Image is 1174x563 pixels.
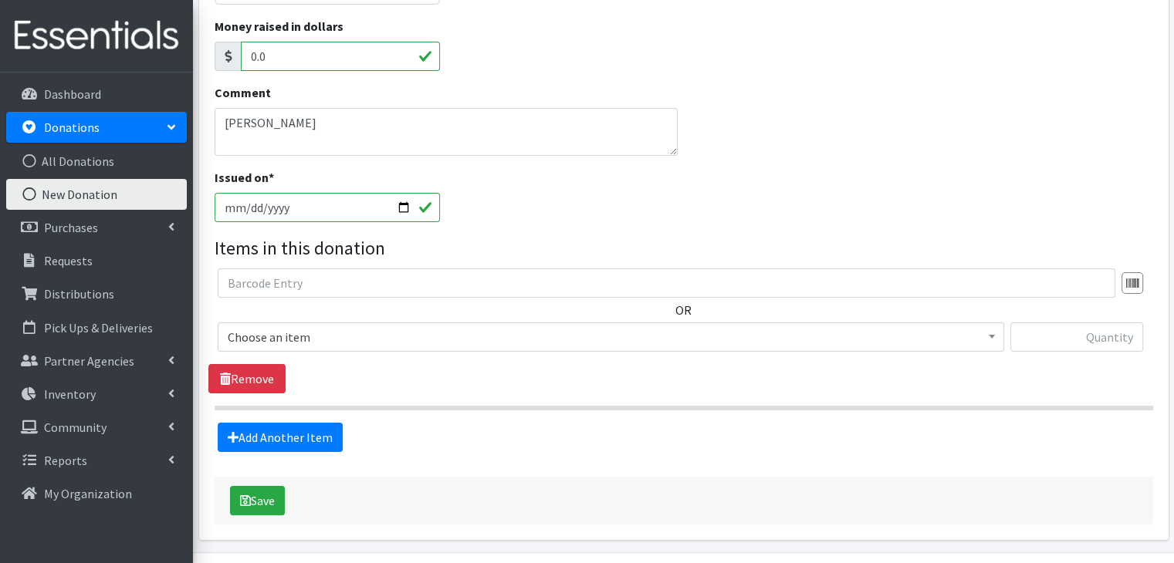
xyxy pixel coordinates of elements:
[44,353,134,369] p: Partner Agencies
[6,379,187,410] a: Inventory
[6,278,187,309] a: Distributions
[6,10,187,62] img: HumanEssentials
[215,234,1153,262] legend: Items in this donation
[675,301,692,319] label: OR
[44,253,93,268] p: Requests
[44,120,100,135] p: Donations
[208,364,286,393] a: Remove
[44,486,132,501] p: My Organization
[44,220,98,235] p: Purchases
[6,112,187,143] a: Donations
[6,412,187,443] a: Community
[6,79,187,110] a: Dashboard
[6,346,187,376] a: Partner Agencies
[1010,322,1143,352] input: Quantity
[218,423,343,452] a: Add Another Item
[230,486,285,515] button: Save
[218,268,1115,298] input: Barcode Entry
[44,453,87,468] p: Reports
[215,83,271,102] label: Comment
[6,212,187,243] a: Purchases
[218,322,1004,352] span: Choose an item
[269,170,274,185] abbr: required
[6,179,187,210] a: New Donation
[6,312,187,343] a: Pick Ups & Deliveries
[6,445,187,476] a: Reports
[215,17,343,35] label: Money raised in dollars
[44,286,114,302] p: Distributions
[6,478,187,509] a: My Organization
[215,168,274,187] label: Issued on
[6,245,187,276] a: Requests
[44,86,101,102] p: Dashboard
[44,320,153,335] p: Pick Ups & Deliveries
[228,326,994,348] span: Choose an item
[6,146,187,177] a: All Donations
[44,420,107,435] p: Community
[44,386,96,402] p: Inventory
